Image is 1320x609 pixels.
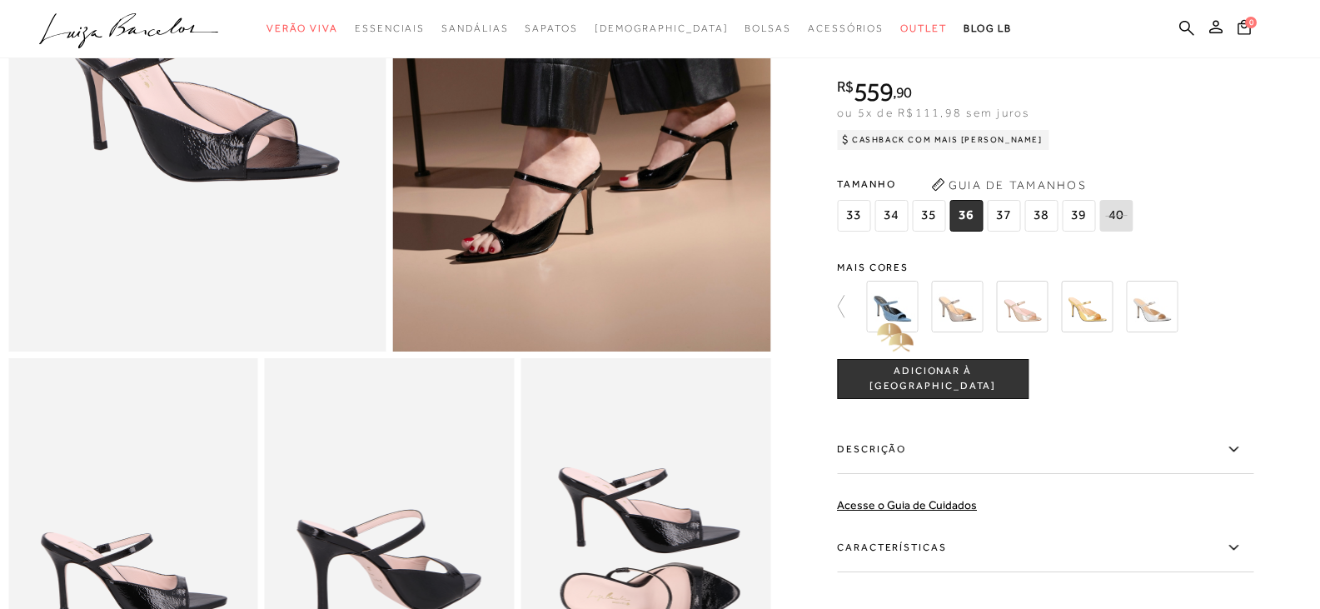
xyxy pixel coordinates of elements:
[837,262,1253,272] span: Mais cores
[837,426,1253,474] label: Descrição
[441,22,508,34] span: Sandálias
[595,22,729,34] span: [DEMOGRAPHIC_DATA]
[931,281,983,332] img: MULE DE SALTO ALTO EM METALIZADO CHUMBO
[837,200,870,232] span: 33
[837,524,1253,572] label: Características
[525,22,577,34] span: Sapatos
[808,22,884,34] span: Acessórios
[854,77,893,107] span: 559
[964,22,1012,34] span: BLOG LB
[912,200,945,232] span: 35
[745,13,791,44] a: categoryNavScreenReaderText
[987,200,1020,232] span: 37
[355,13,425,44] a: categoryNavScreenReaderText
[1099,200,1133,232] span: 40
[745,22,791,34] span: Bolsas
[1062,200,1095,232] span: 39
[866,281,918,332] img: MULE DE SALTO ALTO EM JEANS ÍNDIGO
[1061,281,1113,332] img: MULE DE SALTO ALTO EM METALIZADO OURO
[1126,281,1178,332] img: MULE DE SALTO ALTO EM METALIZADO PRATA
[441,13,508,44] a: categoryNavScreenReaderText
[595,13,729,44] a: noSubCategoriesText
[900,22,947,34] span: Outlet
[949,200,983,232] span: 36
[837,79,854,94] i: R$
[896,83,912,101] span: 90
[893,85,912,100] i: ,
[266,22,338,34] span: Verão Viva
[964,13,1012,44] a: BLOG LB
[1233,18,1256,41] button: 0
[266,13,338,44] a: categoryNavScreenReaderText
[996,281,1048,332] img: MULE DE SALTO ALTO EM METALIZADO DOURADO
[925,172,1092,198] button: Guia de Tamanhos
[808,13,884,44] a: categoryNavScreenReaderText
[900,13,947,44] a: categoryNavScreenReaderText
[874,200,908,232] span: 34
[355,22,425,34] span: Essenciais
[1245,17,1257,28] span: 0
[837,359,1029,399] button: ADICIONAR À [GEOGRAPHIC_DATA]
[837,498,977,512] a: Acesse o Guia de Cuidados
[525,13,577,44] a: categoryNavScreenReaderText
[837,172,1137,197] span: Tamanho
[838,364,1028,393] span: ADICIONAR À [GEOGRAPHIC_DATA]
[1024,200,1058,232] span: 38
[837,106,1029,119] span: ou 5x de R$111,98 sem juros
[837,130,1049,150] div: Cashback com Mais [PERSON_NAME]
